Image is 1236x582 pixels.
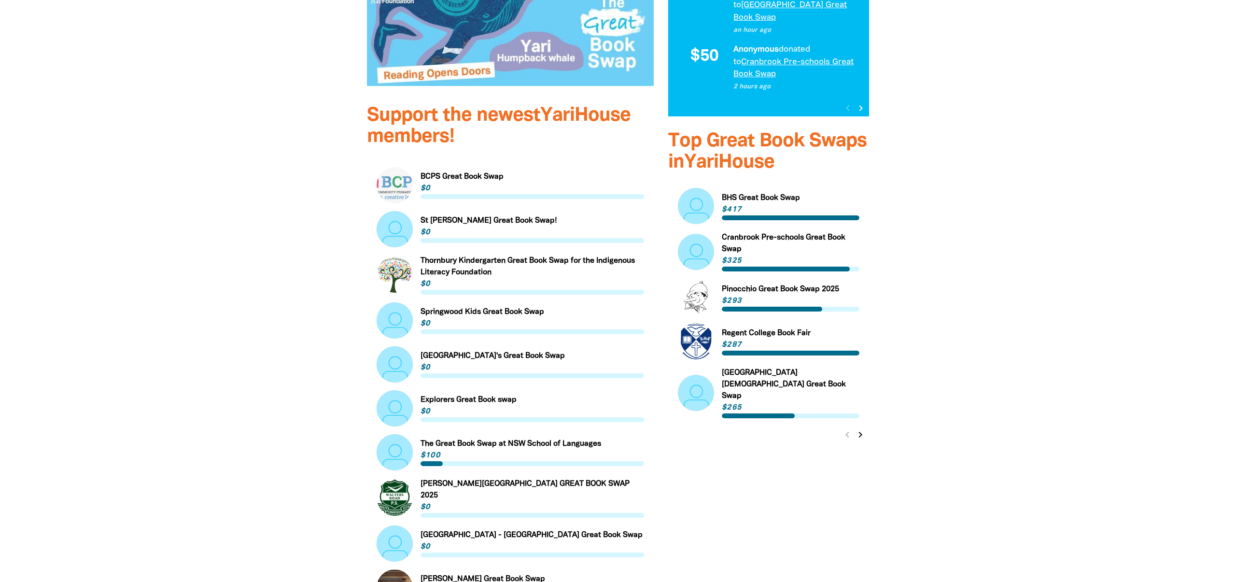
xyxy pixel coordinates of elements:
button: Next page [854,428,867,441]
p: 2 hours ago [733,82,857,92]
div: Paginated content [678,188,859,434]
span: donated to [733,46,810,66]
p: an hour ago [733,26,857,35]
span: Support the newest Yari House members! [367,107,631,146]
em: Anonymous [733,46,779,53]
a: [GEOGRAPHIC_DATA] Great Book Swap [733,1,847,21]
span: Top Great Book Swaps in Yari House [668,132,867,171]
button: Next page [855,102,868,115]
span: $50 [690,48,718,65]
i: chevron_right [855,429,866,440]
a: Cranbrook Pre-schools Great Book Swap [733,58,854,78]
i: chevron_right [855,102,867,114]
